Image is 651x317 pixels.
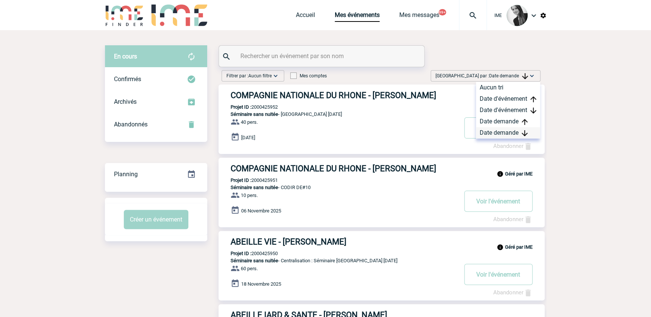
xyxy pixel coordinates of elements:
a: Planning [105,163,207,185]
button: Voir l'événement [464,264,532,285]
span: 06 Novembre 2025 [241,208,281,214]
a: Abandonner [493,216,532,223]
img: arrow_downward.png [522,73,528,79]
button: Créer un événement [124,210,188,229]
span: 60 pers. [241,266,258,271]
div: Retrouvez ici tous vos événements annulés [105,113,207,136]
b: Géré par IME [505,244,532,250]
p: 2000425951 [219,177,278,183]
img: info_black_24dp.svg [497,244,503,251]
button: Voir l'événement [464,191,532,212]
div: Date d'événement [476,93,540,105]
input: Rechercher un événement par son nom [239,51,406,62]
p: - Centralisation : Séminaire [GEOGRAPHIC_DATA] [DATE] [219,258,457,263]
p: - [GEOGRAPHIC_DATA] [DATE] [219,111,457,117]
div: Date demande [476,116,540,127]
a: Abandonner [493,289,532,296]
a: Accueil [296,11,315,22]
b: Géré par IME [505,171,532,177]
span: [DATE] [241,135,255,140]
div: Date demande [476,127,540,138]
h3: COMPAGNIE NATIONALE DU RHONE - [PERSON_NAME] [231,164,457,173]
p: 2000425952 [219,104,278,110]
img: arrow_upward.png [530,96,536,102]
span: Archivés [114,98,137,105]
h3: COMPAGNIE NATIONALE DU RHONE - [PERSON_NAME] [231,91,457,100]
img: arrow_upward.png [522,119,528,125]
button: Voir l'événement [464,117,532,138]
img: baseline_expand_more_white_24dp-b.png [272,72,279,80]
b: Projet ID : [231,177,251,183]
img: IME-Finder [105,5,144,26]
span: Séminaire sans nuitée [231,185,278,190]
span: 18 Novembre 2025 [241,281,281,287]
span: [GEOGRAPHIC_DATA] par : [436,72,528,80]
a: Mes événements [335,11,380,22]
div: Retrouvez ici tous vos événements organisés par date et état d'avancement [105,163,207,186]
img: baseline_expand_more_white_24dp-b.png [528,72,536,80]
b: Projet ID : [231,104,251,110]
span: Séminaire sans nuitée [231,258,278,263]
span: Planning [114,171,138,178]
a: Abandonner [493,143,532,149]
a: COMPAGNIE NATIONALE DU RHONE - [PERSON_NAME] [219,164,545,173]
div: Date d'événement [476,105,540,116]
h3: ABEILLE VIE - [PERSON_NAME] [231,237,457,246]
p: - CODIR DE#10 [219,185,457,190]
label: Mes comptes [290,73,327,78]
a: Mes messages [399,11,439,22]
span: Aucun filtre [248,73,272,78]
b: Projet ID : [231,251,251,256]
p: 2000425950 [219,251,278,256]
div: Retrouvez ici tous vos évènements avant confirmation [105,45,207,68]
span: Filtrer par : [226,72,272,80]
span: En cours [114,53,137,60]
span: Confirmés [114,75,141,83]
div: Retrouvez ici tous les événements que vous avez décidé d'archiver [105,91,207,113]
span: Abandonnés [114,121,148,128]
a: COMPAGNIE NATIONALE DU RHONE - [PERSON_NAME] [219,91,545,100]
span: IME [494,13,502,18]
img: 101050-0.jpg [506,5,528,26]
div: Aucun tri [476,82,540,93]
button: 99+ [439,9,446,15]
span: Séminaire sans nuitée [231,111,278,117]
span: Date demande [489,73,528,78]
span: 40 pers. [241,119,258,125]
span: 10 pers. [241,192,258,198]
a: ABEILLE VIE - [PERSON_NAME] [219,237,545,246]
img: arrow_downward.png [522,130,528,136]
img: arrow_downward.png [530,108,536,114]
img: info_black_24dp.svg [497,171,503,177]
